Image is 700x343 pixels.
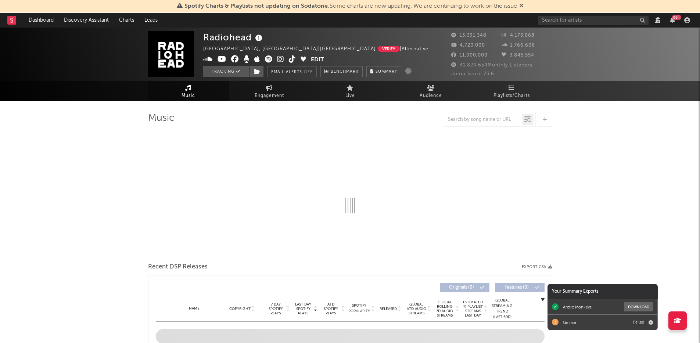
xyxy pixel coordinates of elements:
span: Copyright [229,307,251,311]
a: Dashboard [24,13,59,28]
span: Estimated % Playlist Streams Last Day [463,300,483,318]
span: 1,766,606 [502,43,535,48]
span: Audience [420,91,442,100]
span: Jump Score: 73.6 [451,72,494,76]
span: 13,391,348 [451,33,487,38]
div: 99 + [672,15,681,20]
span: Dismiss [519,3,524,9]
span: Benchmark [331,68,359,76]
button: Export CSV [522,265,552,269]
span: Music [182,91,195,100]
button: Download [624,302,653,311]
span: Features ( 0 ) [500,285,534,290]
span: Summary [376,70,397,74]
button: Verify [378,46,400,52]
a: Benchmark [320,66,363,77]
span: Spotify Popularity [348,303,370,314]
em: Off [304,70,313,74]
a: Live [310,81,391,101]
button: Tracking [203,66,249,77]
button: Features(0) [495,283,545,292]
a: Charts [114,13,139,28]
span: Global ATD Audio Streams [406,302,427,315]
span: Recent DSP Releases [148,263,208,271]
a: Engagement [229,81,310,101]
button: Edit [311,55,324,65]
span: ATD Spotify Plays [321,302,341,315]
input: Search by song name or URL [444,117,522,123]
span: Last Day Spotify Plays [294,302,313,315]
button: 99+ [670,17,675,23]
div: Global Streaming Trend (Last 60D) [491,298,513,320]
span: 4,720,000 [451,43,485,48]
div: Your Summary Exports [548,284,658,299]
span: Released [380,307,397,311]
span: 11,000,000 [451,53,488,58]
a: Discovery Assistant [59,13,114,28]
span: Spotify Charts & Playlists not updating on Sodatone [184,3,328,9]
span: 3,845,554 [502,53,534,58]
span: : Some charts are now updating. We are continuing to work on the issue [184,3,517,9]
span: Originals ( 0 ) [445,285,478,290]
div: Gminxr [563,320,577,325]
button: Originals(0) [440,283,489,292]
input: Search for artists [538,16,649,25]
span: Live [345,91,355,100]
span: Global Rolling 7D Audio Streams [435,300,455,318]
a: Leads [139,13,163,28]
span: 4,173,068 [502,33,535,38]
span: Engagement [255,91,284,100]
a: Audience [391,81,471,101]
div: Name [170,306,219,311]
button: Email AlertsOff [267,66,317,77]
div: Arctic Monkeys [563,304,592,310]
a: Music [148,81,229,101]
button: Summary [366,66,401,77]
span: 41,824,654 Monthly Listeners [451,63,532,68]
span: 7 Day Spotify Plays [266,302,286,315]
span: Playlists/Charts [493,91,530,100]
div: [GEOGRAPHIC_DATA], [GEOGRAPHIC_DATA] | [GEOGRAPHIC_DATA] | Alternative [203,45,445,54]
div: Radiohead [203,31,264,43]
div: Failed [633,320,644,325]
a: Playlists/Charts [471,81,552,101]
